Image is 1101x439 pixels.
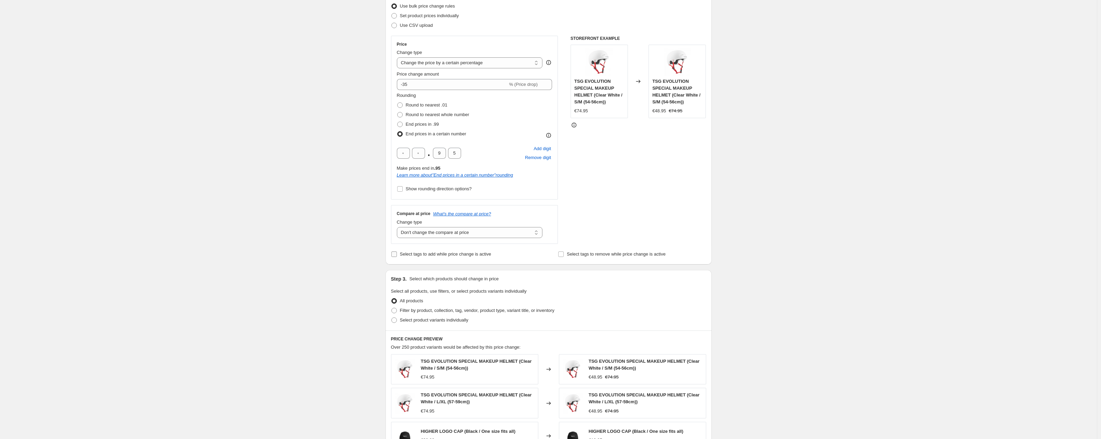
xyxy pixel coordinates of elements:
[421,429,516,434] span: HIGHER LOGO CAP (Black / One size fits all)
[421,408,435,415] div: €74.95
[605,374,619,381] strike: €74.95
[567,251,666,257] span: Select tags to remove while price change is active
[589,408,603,415] div: €48.95
[524,153,552,162] button: Remove placeholder
[391,275,407,282] h2: Step 3.
[400,317,468,323] span: Select product variants individually
[545,59,552,66] div: help
[563,393,583,414] img: medium_7500470_270_01_1_3d6357bb-2e29-458f-96e4-780ac030eb58_80x.png
[585,48,613,76] img: medium_7500470_270_01_1_3d6357bb-2e29-458f-96e4-780ac030eb58_80x.png
[400,3,455,9] span: Use bulk price change rules
[421,392,532,404] span: TSG EVOLUTION SPECIAL MAKEUP HELMET (Clear White / L/XL (57-59cm))
[400,23,433,28] span: Use CSV upload
[589,374,603,381] div: €48.95
[574,108,588,114] div: €74.95
[397,219,422,225] span: Change type
[421,374,435,381] div: €74.95
[391,345,521,350] span: Over 250 product variants would be affected by this price change:
[397,172,513,178] i: Learn more about " End prices in a certain number " rounding
[605,408,619,415] strike: €74.95
[391,289,527,294] span: Select all products, use filters, or select products variants individually
[525,154,551,161] span: Remove digit
[589,429,684,434] span: HIGHER LOGO CAP (Black / One size fits all)
[397,148,410,159] input: ﹡
[406,102,447,108] span: Round to nearest .01
[397,93,416,98] span: Rounding
[397,211,431,216] h3: Compare at price
[406,122,439,127] span: End prices in .99
[406,131,466,136] span: End prices in a certain number
[397,166,440,171] span: Make prices end in
[397,79,508,90] input: -15
[406,112,469,117] span: Round to nearest whole number
[574,79,622,104] span: TSG EVOLUTION SPECIAL MAKEUP HELMET (Clear White / S/M (54-56cm))
[448,148,461,159] input: ﹡
[433,148,446,159] input: ﹡
[421,359,532,371] span: TSG EVOLUTION SPECIAL MAKEUP HELMET (Clear White / S/M (54-56cm))
[395,393,415,414] img: medium_7500470_270_01_1_3d6357bb-2e29-458f-96e4-780ac030eb58_80x.png
[400,13,459,18] span: Set product prices individually
[395,359,415,380] img: medium_7500470_270_01_1_3d6357bb-2e29-458f-96e4-780ac030eb58_80x.png
[589,392,700,404] span: TSG EVOLUTION SPECIAL MAKEUP HELMET (Clear White / L/XL (57-59cm))
[397,172,513,178] a: Learn more about"End prices in a certain number"rounding
[400,308,554,313] span: Filter by product, collection, tag, vendor, product type, variant title, or inventory
[563,359,583,380] img: medium_7500470_270_01_1_3d6357bb-2e29-458f-96e4-780ac030eb58_80x.png
[509,82,538,87] span: % (Price drop)
[400,251,491,257] span: Select tags to add while price change is active
[669,108,683,114] strike: €74.95
[433,211,491,216] button: What's the compare at price?
[406,186,472,191] span: Show rounding direction options?
[400,298,423,303] span: All products
[534,145,551,152] span: Add digit
[409,275,498,282] p: Select which products should change in price
[571,36,706,41] h6: STOREFRONT EXAMPLE
[532,144,552,153] button: Add placeholder
[589,359,700,371] span: TSG EVOLUTION SPECIAL MAKEUP HELMET (Clear White / S/M (54-56cm))
[397,42,407,47] h3: Price
[652,79,700,104] span: TSG EVOLUTION SPECIAL MAKEUP HELMET (Clear White / S/M (54-56cm))
[412,148,425,159] input: ﹡
[391,336,706,342] h6: PRICE CHANGE PREVIEW
[397,50,422,55] span: Change type
[397,71,439,77] span: Price change amount
[434,166,440,171] b: .95
[664,48,691,76] img: medium_7500470_270_01_1_3d6357bb-2e29-458f-96e4-780ac030eb58_80x.png
[652,108,666,114] div: €48.95
[427,148,431,159] span: .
